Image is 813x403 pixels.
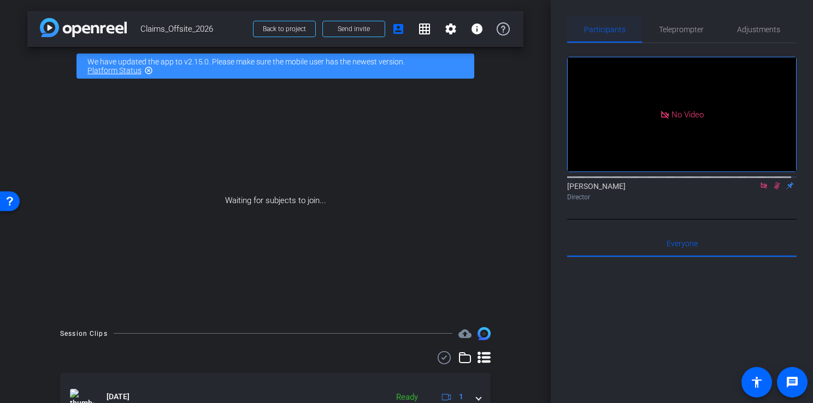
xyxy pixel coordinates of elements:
[567,181,797,202] div: [PERSON_NAME]
[392,22,405,35] mat-icon: account_box
[27,85,523,316] div: Waiting for subjects to join...
[418,22,431,35] mat-icon: grid_on
[322,21,385,37] button: Send invite
[671,109,704,119] span: No Video
[458,327,472,340] span: Destinations for your clips
[60,328,108,339] div: Session Clips
[107,391,129,402] span: [DATE]
[459,391,463,402] span: 1
[659,26,704,33] span: Teleprompter
[478,327,491,340] img: Session clips
[40,18,127,37] img: app-logo
[667,240,698,247] span: Everyone
[140,18,246,40] span: Claims_Offsite_2026
[737,26,780,33] span: Adjustments
[76,54,474,79] div: We have updated the app to v2.15.0. Please make sure the mobile user has the newest version.
[584,26,626,33] span: Participants
[444,22,457,35] mat-icon: settings
[263,25,306,33] span: Back to project
[470,22,484,35] mat-icon: info
[458,327,472,340] mat-icon: cloud_upload
[567,192,797,202] div: Director
[144,66,153,75] mat-icon: highlight_off
[338,25,370,33] span: Send invite
[87,66,142,75] a: Platform Status
[253,21,316,37] button: Back to project
[786,376,799,389] mat-icon: message
[750,376,763,389] mat-icon: accessibility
